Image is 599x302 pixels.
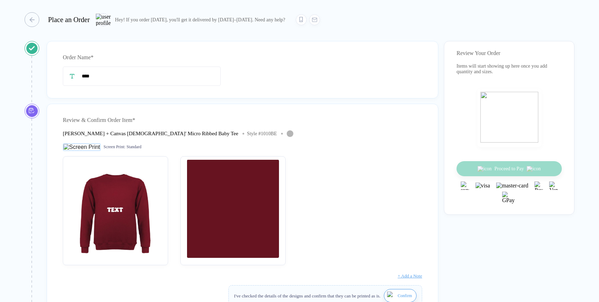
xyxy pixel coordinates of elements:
span: Screen Print : [104,144,125,150]
img: user profile [96,14,111,26]
img: 1759845054598zjnlf_nt_front.png [66,160,165,258]
img: master-card [496,183,528,189]
img: GPay [502,192,516,206]
img: shopping_bag.png [480,92,538,143]
span: Standard [126,144,141,150]
img: express [461,181,469,190]
div: Order Name [63,52,422,63]
img: Paypal [534,181,543,190]
button: + Add a Note [398,270,422,282]
div: Review Your Order [457,50,562,56]
img: 1759845054598prafx_design_back.png [184,160,282,258]
div: Place an Order [48,16,90,24]
div: Items will start showing up here once you add quantity and sizes. [457,63,562,75]
img: Venmo [549,181,558,190]
div: Review & Confirm Order Item [63,115,422,126]
img: visa [475,183,490,189]
img: Screen Print [63,143,101,151]
div: I've checked the details of the designs and confirm that they can be printed as is. [234,291,380,300]
div: Hey! If you order [DATE], you'll get it delivered by [DATE]–[DATE]. Need any help? [115,17,285,23]
div: Bella + Canvas Ladies' Micro Ribbed Baby Tee [63,131,238,137]
span: + Add a Note [398,273,422,279]
span: Confirm [398,290,412,301]
div: Style # 1010BE [247,131,277,137]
